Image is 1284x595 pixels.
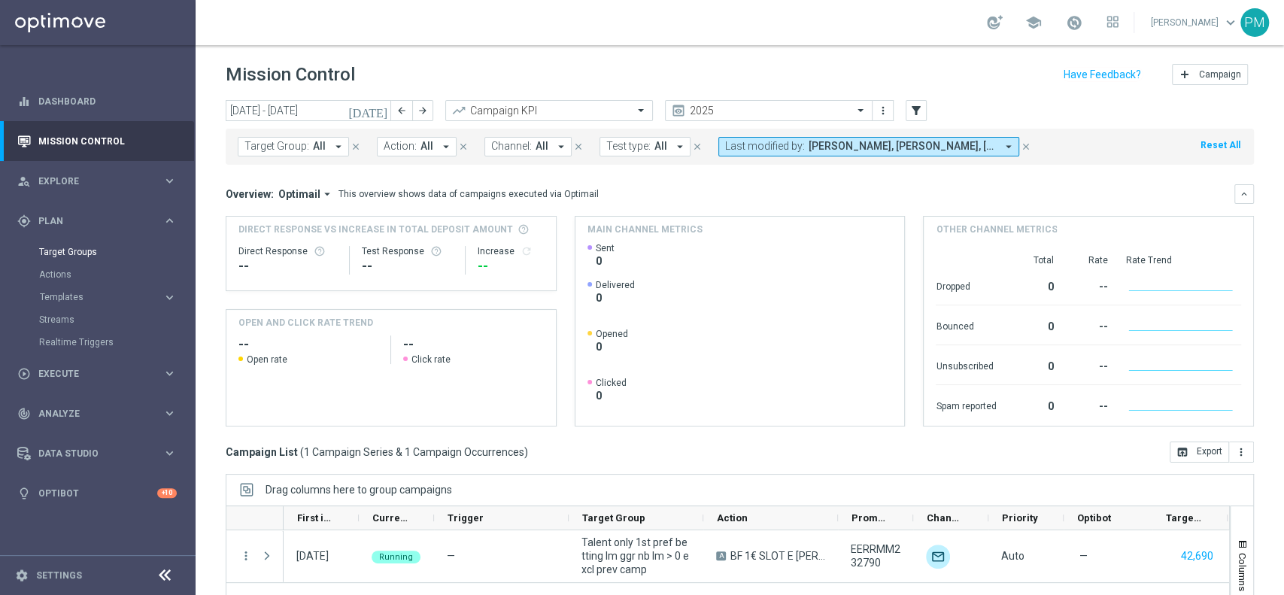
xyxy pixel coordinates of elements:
a: Mission Control [38,121,177,161]
button: add Campaign [1172,64,1248,85]
button: close [457,138,470,155]
button: lightbulb Optibot +10 [17,487,178,499]
div: Bounced [936,313,996,337]
i: close [1021,141,1031,152]
div: 0 [1014,313,1053,337]
span: Explore [38,177,162,186]
a: Target Groups [39,246,156,258]
a: Settings [36,571,82,580]
div: Data Studio [17,447,162,460]
i: gps_fixed [17,214,31,228]
span: Current Status [372,512,408,524]
div: -- [1071,393,1107,417]
button: Optimail arrow_drop_down [274,187,338,201]
span: Opened [596,328,628,340]
i: arrow_drop_down [332,140,345,153]
div: -- [1071,313,1107,337]
div: 0 [1014,273,1053,297]
button: [DATE] [346,100,391,123]
div: -- [1071,273,1107,297]
span: Templates [40,293,147,302]
i: arrow_back [396,105,407,116]
span: A [716,551,726,560]
div: Target Groups [39,241,194,263]
span: Targeted Customers [1166,512,1202,524]
div: 03 Sep 2025, Wednesday [296,549,329,563]
div: +10 [157,488,177,498]
input: Have Feedback? [1064,69,1141,80]
ng-select: Campaign KPI [445,100,653,121]
span: 0 [596,254,615,268]
button: play_circle_outline Execute keyboard_arrow_right [17,368,178,380]
span: 1 Campaign Series & 1 Campaign Occurrences [304,445,524,459]
span: All [420,140,433,153]
div: 0 [1014,353,1053,377]
button: gps_fixed Plan keyboard_arrow_right [17,215,178,227]
button: Target Group: All arrow_drop_down [238,137,349,156]
i: more_vert [1235,446,1247,458]
div: -- [478,257,544,275]
i: equalizer [17,95,31,108]
span: Sent [596,242,615,254]
a: Optibot [38,473,157,513]
i: arrow_drop_down [439,140,453,153]
i: close [351,141,361,152]
span: Target Group [582,512,645,524]
i: arrow_drop_down [320,187,334,201]
div: -- [362,257,454,275]
div: Streams [39,308,194,331]
h2: -- [403,335,543,354]
span: Click rate [411,354,451,366]
span: Campaign [1199,69,1241,80]
span: Priority [1002,512,1038,524]
div: track_changes Analyze keyboard_arrow_right [17,408,178,420]
div: Execute [17,367,162,381]
span: school [1025,14,1042,31]
i: keyboard_arrow_right [162,446,177,460]
div: Total [1014,254,1053,266]
div: Analyze [17,407,162,420]
span: All [313,140,326,153]
i: keyboard_arrow_right [162,290,177,305]
div: Realtime Triggers [39,331,194,354]
i: trending_up [451,103,466,118]
multiple-options-button: Export to CSV [1170,445,1254,457]
span: Optimail [278,187,320,201]
button: Channel: All arrow_drop_down [484,137,572,156]
div: Unsubscribed [936,353,996,377]
h1: Mission Control [226,64,355,86]
span: Action: [384,140,417,153]
div: Data Studio keyboard_arrow_right [17,448,178,460]
button: arrow_forward [412,100,433,121]
div: Increase [478,245,544,257]
div: This overview shows data of campaigns executed via Optimail [338,187,599,201]
span: BF 1€ SLOT E GRATTA E VINCI [730,549,825,563]
i: arrow_drop_down [673,140,687,153]
span: Delivered [596,279,635,291]
button: more_vert [239,549,253,563]
div: Mission Control [17,121,177,161]
div: PM [1240,8,1269,37]
span: 0 [596,291,635,305]
span: 0 [596,340,628,354]
button: Templates keyboard_arrow_right [39,291,178,303]
span: Auto [1001,550,1024,562]
button: 42,690 [1179,547,1215,566]
span: Clicked [596,377,627,389]
h3: Campaign List [226,445,528,459]
a: Actions [39,269,156,281]
i: close [458,141,469,152]
button: Test type: All arrow_drop_down [600,137,691,156]
i: settings [15,569,29,582]
span: Running [379,552,413,562]
i: close [692,141,703,152]
h4: Other channel metrics [936,223,1057,236]
h4: OPEN AND CLICK RATE TREND [238,316,373,329]
i: arrow_drop_down [554,140,568,153]
div: Optimail [926,545,950,569]
span: Execute [38,369,162,378]
span: Target Group: [244,140,309,153]
button: close [572,138,585,155]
